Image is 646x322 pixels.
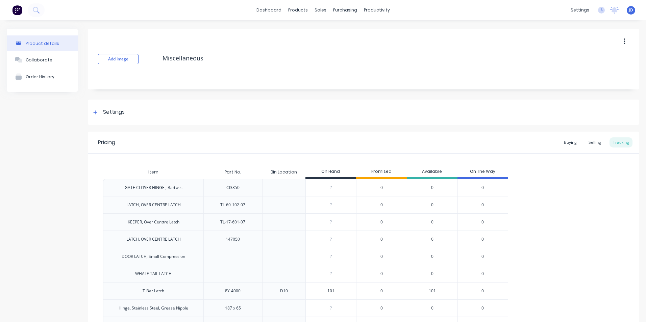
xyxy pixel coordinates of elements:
[457,165,508,179] div: On The Way
[407,265,457,282] div: 0
[356,165,407,179] div: Promised
[265,164,302,181] div: Bin Location
[380,253,383,260] span: 0
[306,196,356,213] div: ?
[280,288,288,294] div: D10
[26,57,52,62] div: Collaborate
[225,288,241,294] div: 8Y-4000
[285,5,311,15] div: products
[135,271,172,277] div: WHALE TAIL LATCH
[610,137,632,147] div: Tracking
[481,253,484,260] span: 0
[98,54,139,64] button: Add image
[407,213,457,231] div: 0
[407,299,457,317] div: 0
[306,300,356,317] div: ?
[122,253,185,260] div: DOOR LATCH, Small Compression
[7,51,78,68] button: Collaborate
[585,137,604,147] div: Selling
[143,288,164,294] div: T-Bar Latch
[380,271,383,277] span: 0
[103,108,125,116] div: Settings
[330,5,361,15] div: purchasing
[481,219,484,225] span: 0
[561,137,580,147] div: Buying
[311,5,330,15] div: sales
[125,185,182,191] div: GATE CLOSER HINGE , Bad ass
[380,288,383,294] span: 0
[143,164,164,181] div: Item
[26,74,54,79] div: Order History
[305,165,356,179] div: On Hand
[12,5,22,15] img: Factory
[481,271,484,277] span: 0
[126,202,181,208] div: LATCH, OVER CENTRE LATCH
[629,7,633,13] span: JD
[98,138,115,146] div: Pricing
[361,5,393,15] div: productivity
[380,236,383,242] span: 0
[407,179,457,196] div: 0
[306,283,356,299] div: 101
[219,164,246,181] div: Part No.
[226,185,240,191] div: CI3850
[126,236,181,242] div: LATCH, OVER CENTRE LATCH
[220,202,245,208] div: TL-60-102-07
[380,219,383,225] span: 0
[567,5,593,15] div: settings
[407,231,457,248] div: 0
[159,50,584,66] textarea: Miscellaneous
[380,202,383,208] span: 0
[407,196,457,213] div: 0
[7,68,78,85] button: Order History
[306,248,356,265] div: ?
[225,305,241,311] div: 187 x 65
[226,236,240,242] div: 147050
[306,179,356,196] div: ?
[253,5,285,15] a: dashboard
[481,288,484,294] span: 0
[481,185,484,191] span: 0
[26,41,59,46] div: Product details
[119,305,188,311] div: Hinge, Stainless Steel, Grease Nipple
[380,305,383,311] span: 0
[407,282,457,299] div: 101
[407,165,457,179] div: Available
[7,35,78,51] button: Product details
[481,202,484,208] span: 0
[306,265,356,282] div: ?
[407,248,457,265] div: 0
[128,219,179,225] div: KEEPER, Over Centtre Latch
[380,185,383,191] span: 0
[306,214,356,231] div: ?
[220,219,245,225] div: TL-17-601-07
[481,305,484,311] span: 0
[306,231,356,248] div: ?
[481,236,484,242] span: 0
